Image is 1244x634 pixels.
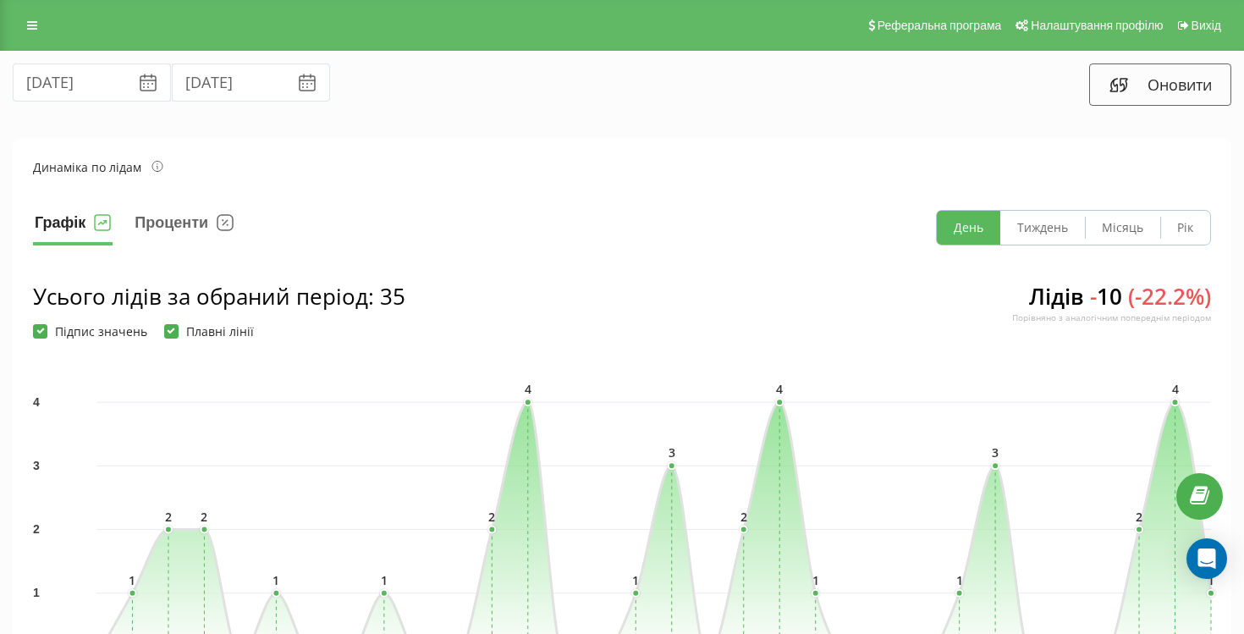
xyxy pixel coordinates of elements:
text: 2 [33,522,40,536]
div: Лідів 10 [1012,281,1211,339]
button: Оновити [1089,63,1231,106]
text: 3 [992,444,999,460]
text: 1 [812,572,819,588]
div: Динаміка по лідам [33,158,163,176]
span: - [1090,281,1097,311]
text: 1 [381,572,388,588]
text: 4 [1172,381,1179,397]
text: 1 [1208,572,1214,588]
button: Місяць [1085,211,1160,245]
button: Тиждень [1000,211,1085,245]
button: Рік [1160,211,1210,245]
button: День [937,211,1000,245]
text: 4 [525,381,531,397]
div: Open Intercom Messenger [1186,538,1227,579]
text: 1 [272,572,279,588]
text: 1 [956,572,963,588]
button: Проценти [133,210,235,245]
div: Порівняно з аналогічним попереднім періодом [1012,311,1211,323]
text: 1 [632,572,639,588]
text: 1 [33,586,40,599]
text: 2 [201,509,207,525]
label: Підпис значень [33,324,147,339]
text: 4 [776,381,783,397]
text: 2 [165,509,172,525]
span: Реферальна програма [878,19,1002,32]
span: Налаштування профілю [1031,19,1163,32]
text: 2 [1136,509,1142,525]
div: Усього лідів за обраний період : 35 [33,281,405,311]
label: Плавні лінії [164,324,254,339]
text: 3 [669,444,675,460]
text: 3 [33,459,40,472]
text: 2 [488,509,495,525]
span: ( - 22.2 %) [1128,281,1211,311]
text: 4 [33,395,40,409]
span: Вихід [1192,19,1221,32]
button: Графік [33,210,113,245]
text: 2 [740,509,747,525]
text: 1 [129,572,135,588]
